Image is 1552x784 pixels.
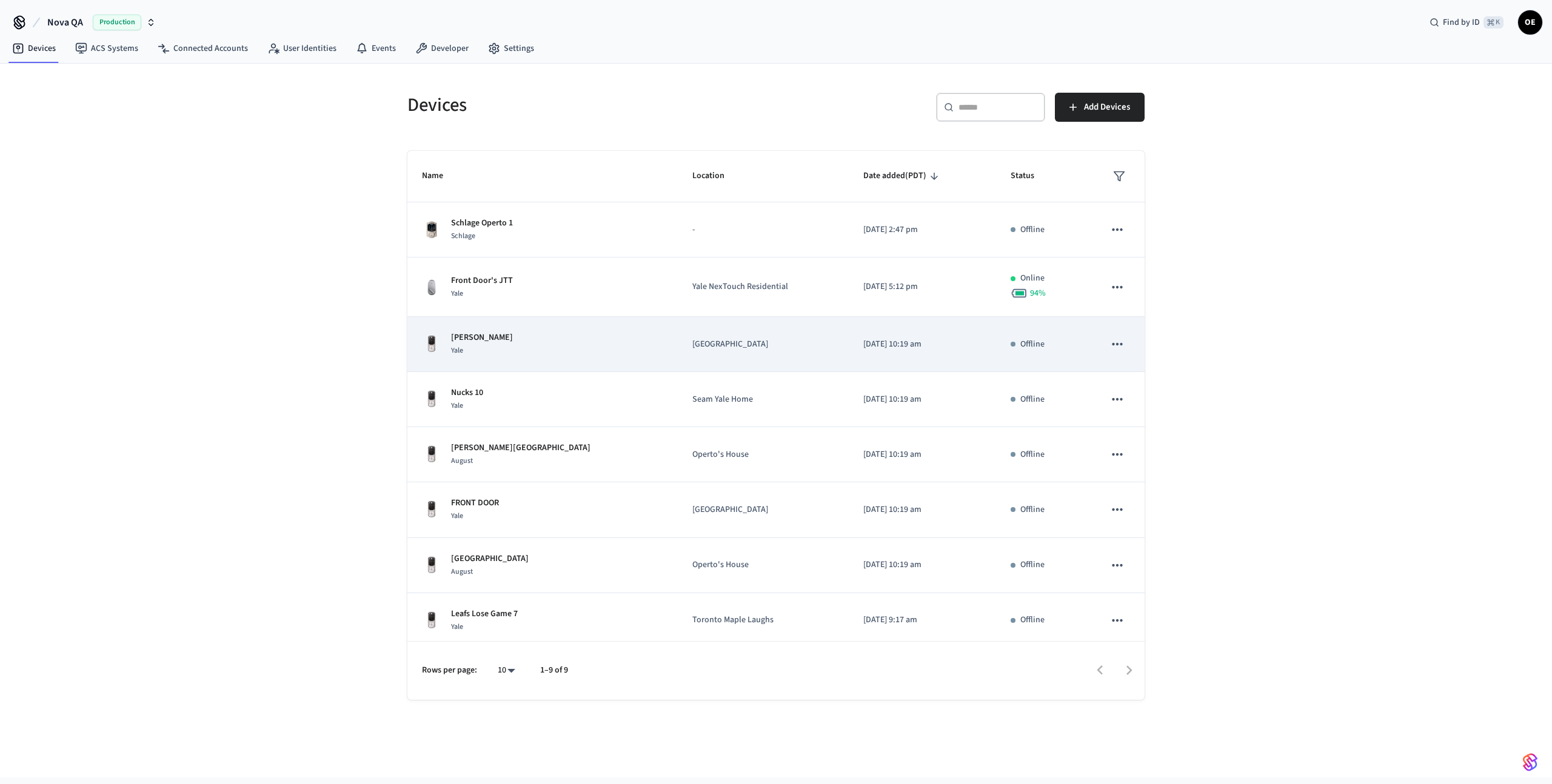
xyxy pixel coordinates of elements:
[540,664,568,677] p: 1–9 of 9
[407,151,1145,703] table: sticky table
[422,167,459,185] span: Name
[1020,559,1045,571] p: Offline
[406,38,478,59] a: Developer
[451,387,483,399] p: Nucks 10
[863,281,982,293] p: [DATE] 5:12 pm
[2,38,65,59] a: Devices
[451,331,513,344] p: [PERSON_NAME]
[863,338,982,351] p: [DATE] 10:19 am
[1011,167,1050,185] span: Status
[407,93,769,118] h5: Devices
[692,338,834,351] p: [GEOGRAPHIC_DATA]
[1055,93,1145,122] button: Add Devices
[422,664,477,677] p: Rows per page:
[148,38,258,59] a: Connected Accounts
[1020,503,1045,516] p: Offline
[451,497,499,510] p: FRONT DOOR
[451,288,463,299] span: Yale
[451,511,463,521] span: Yale
[1523,752,1537,772] img: SeamLogoGradient.69752ec5.svg
[1030,287,1046,299] span: 94 %
[422,611,441,630] img: Yale Assure Touchscreen Wifi Smart Lock, Satin Nickel, Front
[422,334,441,354] img: Yale Assure Touchscreen Wifi Smart Lock, Satin Nickel, Front
[478,38,544,59] a: Settings
[1020,338,1045,351] p: Offline
[692,224,834,236] p: -
[451,345,463,356] span: Yale
[863,167,942,185] span: Date added(PDT)
[863,614,982,626] p: [DATE] 9:17 am
[863,393,982,406] p: [DATE] 10:19 am
[346,38,406,59] a: Events
[692,393,834,406] p: Seam Yale Home
[451,231,475,241] span: Schlage
[451,217,513,230] p: Schlage Operto 1
[451,566,473,577] span: August
[1519,12,1541,33] span: OE
[1020,272,1045,285] p: Online
[1020,224,1045,236] p: Offline
[1518,10,1542,35] button: OE
[451,553,529,565] p: [GEOGRAPHIC_DATA]
[422,500,441,519] img: Yale Assure Touchscreen Wifi Smart Lock, Satin Nickel, Front
[65,38,148,59] a: ACS Systems
[1483,16,1503,28] span: ⌘ K
[692,503,834,516] p: [GEOGRAPHIC_DATA]
[1020,448,1045,461] p: Offline
[1443,16,1480,28] span: Find by ID
[492,662,521,679] div: 10
[1020,393,1045,406] p: Offline
[863,224,982,236] p: [DATE] 2:47 pm
[692,167,740,185] span: Location
[47,15,83,30] span: Nova QA
[692,614,834,626] p: Toronto Maple Laughs
[1020,614,1045,626] p: Offline
[451,400,463,411] span: Yale
[692,281,834,293] p: Yale NexTouch Residential
[692,559,834,571] p: Operto's House
[451,608,518,620] p: Leafs Lose Game 7
[692,448,834,461] p: Operto's House
[422,277,441,297] img: August Wifi Smart Lock 3rd Gen, Silver, Front
[863,448,982,461] p: [DATE] 10:19 am
[863,503,982,516] p: [DATE] 10:19 am
[1084,99,1130,115] span: Add Devices
[863,559,982,571] p: [DATE] 10:19 am
[422,556,441,575] img: Yale Assure Touchscreen Wifi Smart Lock, Satin Nickel, Front
[451,622,463,632] span: Yale
[258,38,346,59] a: User Identities
[422,445,441,464] img: Yale Assure Touchscreen Wifi Smart Lock, Satin Nickel, Front
[422,220,441,239] img: Schlage Sense Smart Deadbolt with Camelot Trim, Front
[422,390,441,409] img: Yale Assure Touchscreen Wifi Smart Lock, Satin Nickel, Front
[93,15,141,30] span: Production
[451,442,590,454] p: [PERSON_NAME][GEOGRAPHIC_DATA]
[451,456,473,466] span: August
[1420,12,1513,33] div: Find by ID⌘ K
[451,274,513,287] p: Front Door's JTT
